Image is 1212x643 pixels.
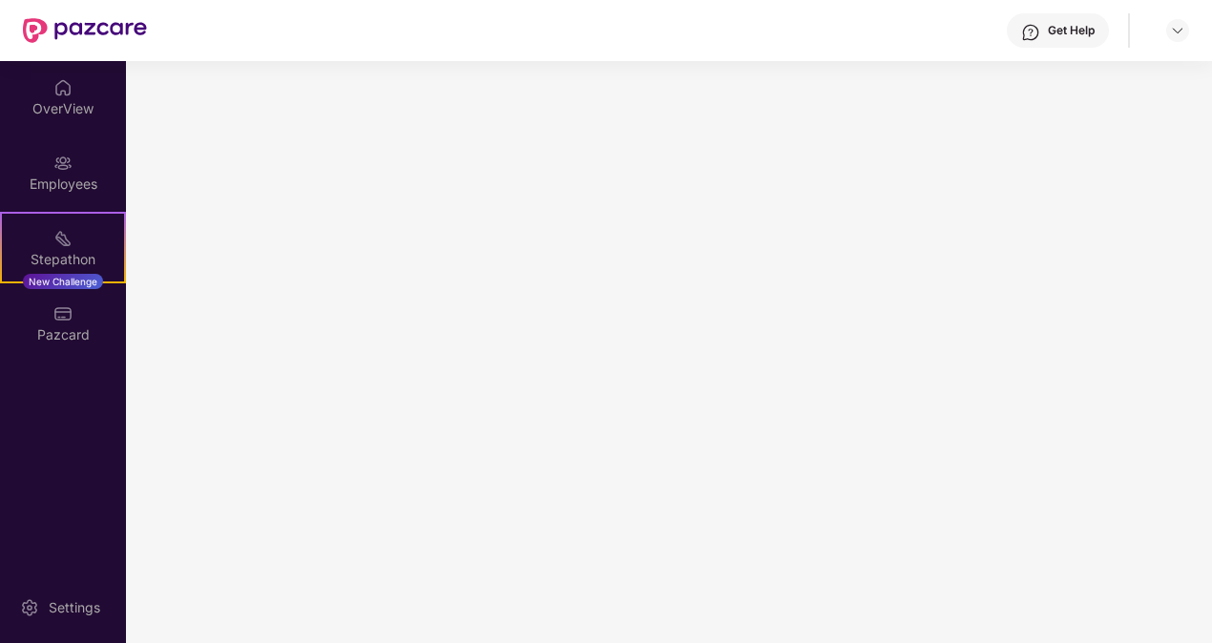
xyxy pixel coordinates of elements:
[53,304,73,323] img: svg+xml;base64,PHN2ZyBpZD0iUGF6Y2FyZCIgeG1sbnM9Imh0dHA6Ly93d3cudzMub3JnLzIwMDAvc3ZnIiB3aWR0aD0iMj...
[20,598,39,617] img: svg+xml;base64,PHN2ZyBpZD0iU2V0dGluZy0yMHgyMCIgeG1sbnM9Imh0dHA6Ly93d3cudzMub3JnLzIwMDAvc3ZnIiB3aW...
[1048,23,1095,38] div: Get Help
[53,78,73,97] img: svg+xml;base64,PHN2ZyBpZD0iSG9tZSIgeG1sbnM9Imh0dHA6Ly93d3cudzMub3JnLzIwMDAvc3ZnIiB3aWR0aD0iMjAiIG...
[2,250,124,269] div: Stepathon
[23,274,103,289] div: New Challenge
[53,229,73,248] img: svg+xml;base64,PHN2ZyB4bWxucz0iaHR0cDovL3d3dy53My5vcmcvMjAwMC9zdmciIHdpZHRoPSIyMSIgaGVpZ2h0PSIyMC...
[43,598,106,617] div: Settings
[1170,23,1185,38] img: svg+xml;base64,PHN2ZyBpZD0iRHJvcGRvd24tMzJ4MzIiIHhtbG5zPSJodHRwOi8vd3d3LnczLm9yZy8yMDAwL3N2ZyIgd2...
[23,18,147,43] img: New Pazcare Logo
[1021,23,1040,42] img: svg+xml;base64,PHN2ZyBpZD0iSGVscC0zMngzMiIgeG1sbnM9Imh0dHA6Ly93d3cudzMub3JnLzIwMDAvc3ZnIiB3aWR0aD...
[53,154,73,173] img: svg+xml;base64,PHN2ZyBpZD0iRW1wbG95ZWVzIiB4bWxucz0iaHR0cDovL3d3dy53My5vcmcvMjAwMC9zdmciIHdpZHRoPS...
